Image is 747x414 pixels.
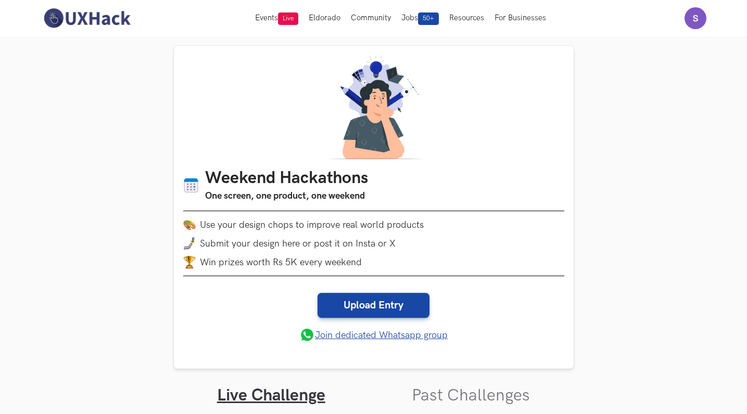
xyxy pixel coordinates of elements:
[183,218,196,231] img: palette.png
[205,189,368,203] h3: One screen, one product, one weekend
[205,169,368,189] h1: Weekend Hackathons
[183,218,564,231] li: Use your design chops to improve real world products
[41,7,133,29] img: UXHack-logo.png
[299,327,448,343] a: Join dedicated Whatsapp group
[183,177,199,193] img: Calendar icon
[200,238,396,249] span: Submit your design here or post it on Insta or X
[183,256,196,268] img: trophy.png
[217,385,325,406] a: Live Challenge
[299,327,315,343] img: whatsapp.png
[685,7,706,29] img: Your profile pic
[183,256,564,268] li: Win prizes worth Rs 5K every weekend
[278,12,298,25] span: Live
[174,369,574,406] ul: Tabs Interface
[324,55,424,159] img: A designer thinking
[418,12,439,25] span: 50+
[183,237,196,250] img: mobile-in-hand.png
[412,385,530,406] a: Past Challenges
[318,293,429,318] a: Upload Entry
